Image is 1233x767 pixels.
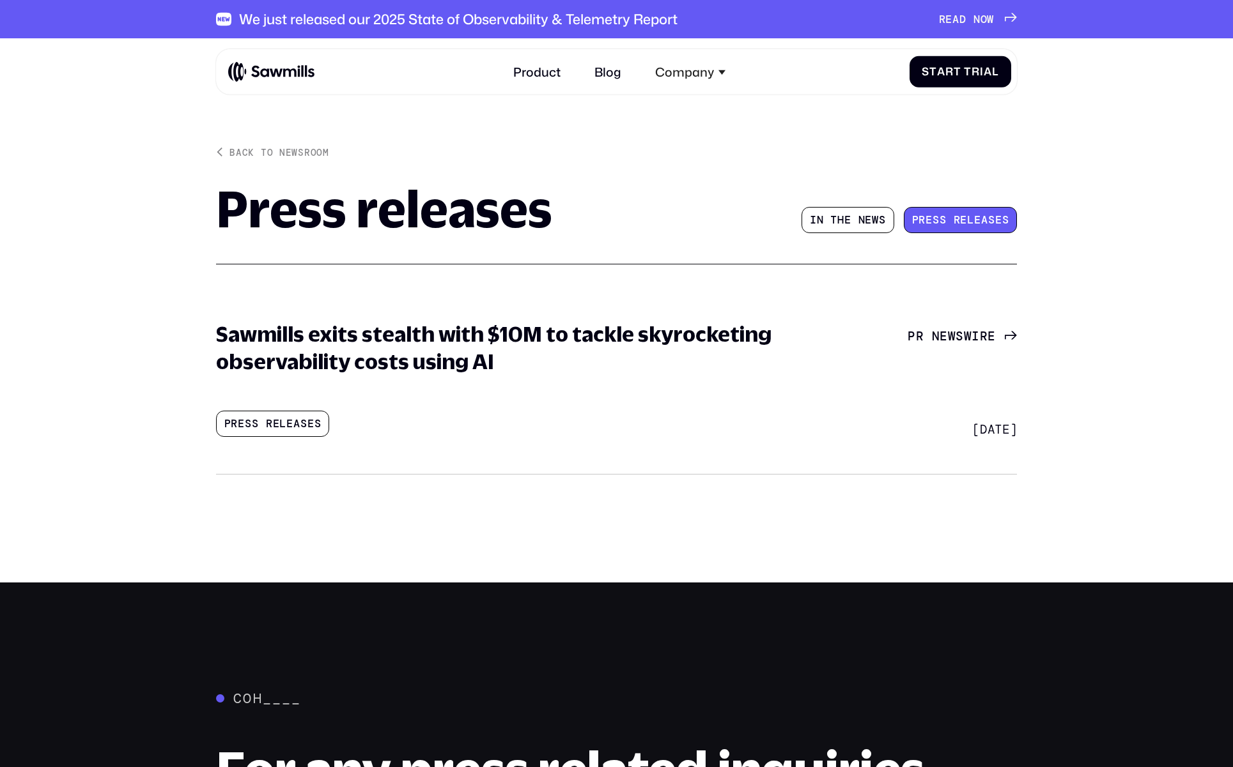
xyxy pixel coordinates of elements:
span: a [981,213,988,226]
span: R [939,13,946,26]
span: r [919,213,926,226]
span: s [879,213,886,226]
span: T [964,65,972,78]
span: E [945,13,952,26]
a: Pressreleases [904,207,1018,234]
span: I [972,329,979,344]
span: e [974,213,981,226]
span: r [972,65,980,78]
span: a [984,65,992,78]
span: N [932,329,940,344]
div: Back to Newsroom [229,146,329,158]
span: n [858,213,865,226]
span: S [956,329,963,344]
span: t [929,65,937,78]
span: A [952,13,959,26]
span: N [973,13,981,26]
span: R [916,329,924,344]
span: P [912,213,919,226]
span: S [922,65,929,78]
span: s [1002,213,1009,226]
span: l [992,65,999,78]
span: e [960,213,967,226]
span: s [933,213,940,226]
span: s [988,213,995,226]
span: i [980,65,984,78]
span: r [954,213,961,226]
div: Coh____ [233,690,301,707]
span: D [959,13,966,26]
span: n [817,213,824,226]
span: W [964,329,972,344]
a: Inthenews [802,207,894,234]
div: Company [646,55,735,88]
div: We just released our 2025 State of Observability & Telemetry Report [239,11,678,27]
span: E [940,329,947,344]
span: t [830,213,837,226]
a: Back to Newsroom [216,146,329,158]
span: E [988,329,995,344]
span: e [844,213,851,226]
span: a [937,65,945,78]
span: R [980,329,988,344]
span: h [837,213,844,226]
h1: Press releases [216,183,552,233]
span: I [810,213,817,226]
h3: Sawmills exits stealth with $10M to tackle skyrocketing observability costs using AI [216,320,833,376]
span: t [954,65,961,78]
span: e [926,213,933,226]
span: l [967,213,974,226]
span: W [987,13,994,26]
a: StartTrial [910,56,1011,87]
span: e [995,213,1002,226]
span: r [945,65,954,78]
a: READNOW [939,13,1018,26]
span: s [940,213,947,226]
div: Company [655,65,714,79]
span: w [872,213,879,226]
span: O [981,13,988,26]
div: Press releases [216,411,330,437]
a: Blog [585,55,630,88]
a: Sawmills exits stealth with $10M to tackle skyrocketing observability costs using AIPress release... [205,309,1028,448]
div: [DATE] [972,422,1017,437]
a: Product [504,55,570,88]
span: W [948,329,956,344]
span: P [908,329,915,344]
span: e [865,213,872,226]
